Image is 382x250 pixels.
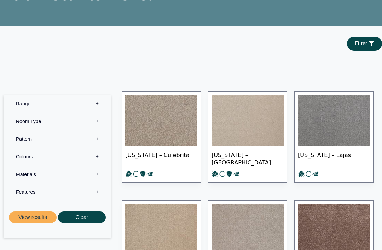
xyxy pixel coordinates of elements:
label: Pattern [9,130,106,148]
button: View results [9,211,57,223]
span: [US_STATE] – Culebrita [125,146,197,170]
a: [US_STATE] – [GEOGRAPHIC_DATA] [208,91,287,183]
a: [US_STATE] – Culebrita [122,91,201,183]
button: Clear [58,211,106,223]
a: [US_STATE] – Lajas [294,91,374,183]
span: [US_STATE] – [GEOGRAPHIC_DATA] [212,146,284,170]
a: Filter [347,37,382,51]
label: Range [9,95,106,112]
span: Filter [355,41,367,46]
label: Room Type [9,112,106,130]
label: Colours [9,148,106,165]
span: [US_STATE] – Lajas [298,146,370,170]
label: Materials [9,165,106,183]
label: Features [9,183,106,201]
